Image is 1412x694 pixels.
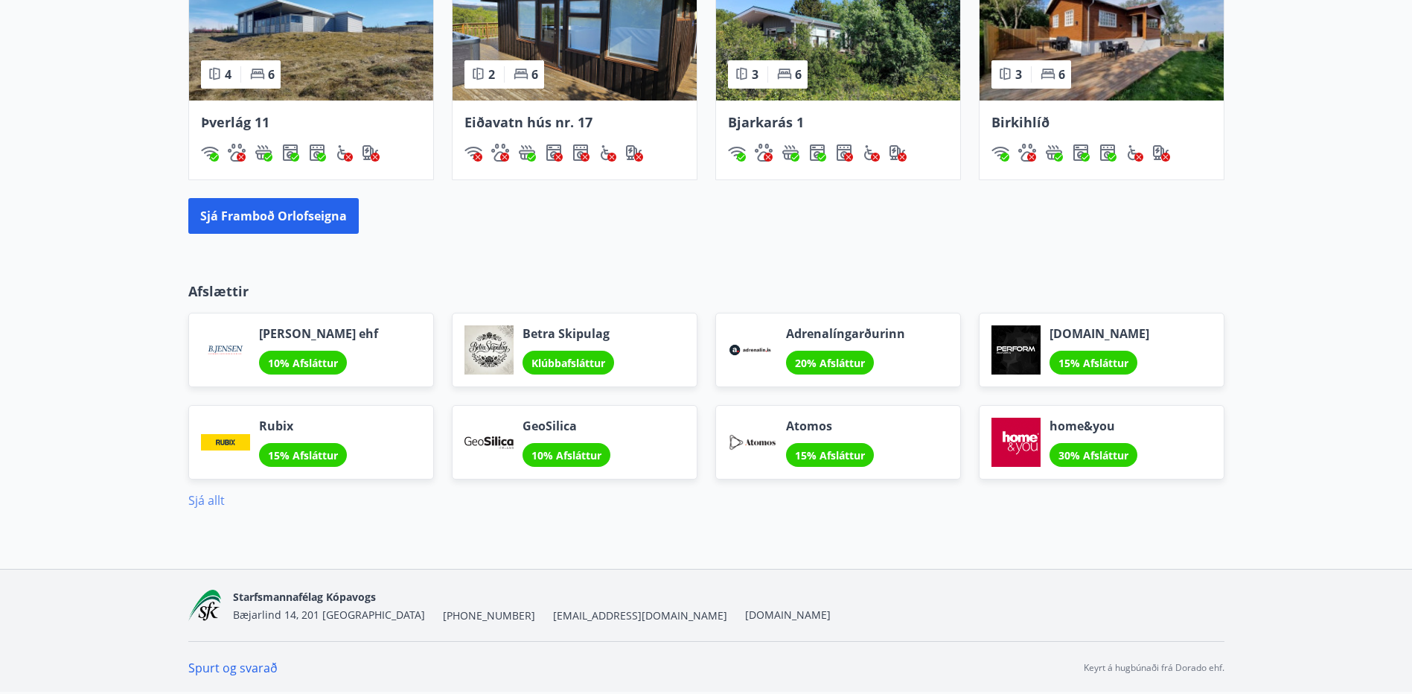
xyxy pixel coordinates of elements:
[335,144,353,162] div: Aðgengi fyrir hjólastól
[1018,144,1036,162] img: pxcaIm5dSOV3FS4whs1soiYWTwFQvksT25a9J10C.svg
[259,325,378,342] span: [PERSON_NAME] ehf
[786,418,874,434] span: Atomos
[745,608,831,622] a: [DOMAIN_NAME]
[862,144,880,162] img: 8IYIKVZQyRlUC6HQIIUSdjpPGRncJsz2RzLgWvp4.svg
[795,66,802,83] span: 6
[625,144,643,162] img: nH7E6Gw2rvWFb8XaSdRp44dhkQaj4PJkOoRYItBQ.svg
[255,144,272,162] div: Heitur pottur
[598,144,616,162] div: Aðgengi fyrir hjólastól
[362,144,380,162] div: Hleðslustöð fyrir rafbíla
[188,492,225,509] a: Sjá allt
[572,144,590,162] div: Þurrkari
[862,144,880,162] div: Aðgengi fyrir hjólastól
[728,144,746,162] img: HJRyFFsYp6qjeUYhR4dAD8CaCEsnIFYZ05miwXoh.svg
[464,144,482,162] div: Þráðlaust net
[464,113,592,131] span: Eiðavatn hús nr. 17
[1099,144,1116,162] div: Þurrkari
[518,144,536,162] img: h89QDIuHlAdpqTriuIvuEWkTH976fOgBEOOeu1mi.svg
[233,590,376,604] span: Starfsmannafélag Kópavogs
[362,144,380,162] img: nH7E6Gw2rvWFb8XaSdRp44dhkQaj4PJkOoRYItBQ.svg
[188,590,222,622] img: x5MjQkxwhnYn6YREZUTEa9Q4KsBUeQdWGts9Dj4O.png
[795,356,865,370] span: 20% Afsláttur
[728,113,804,131] span: Bjarkarás 1
[598,144,616,162] img: 8IYIKVZQyRlUC6HQIIUSdjpPGRncJsz2RzLgWvp4.svg
[188,660,278,676] a: Spurt og svarað
[518,144,536,162] div: Heitur pottur
[281,144,299,162] div: Þvottavél
[488,66,495,83] span: 2
[1152,144,1170,162] div: Hleðslustöð fyrir rafbíla
[464,144,482,162] img: HJRyFFsYp6qjeUYhR4dAD8CaCEsnIFYZ05miwXoh.svg
[808,144,826,162] div: Þvottavél
[268,66,275,83] span: 6
[545,144,563,162] img: Dl16BY4EX9PAW649lg1C3oBuIaAsR6QVDQBO2cTm.svg
[835,144,853,162] img: hddCLTAnxqFUMr1fxmbGG8zWilo2syolR0f9UjPn.svg
[1084,661,1224,675] p: Keyrt á hugbúnaði frá Dorado ehf.
[795,448,865,462] span: 15% Afsláttur
[1050,325,1149,342] span: [DOMAIN_NAME]
[531,66,538,83] span: 6
[531,356,605,370] span: Klúbbafsláttur
[259,418,347,434] span: Rubix
[268,448,338,462] span: 15% Afsláttur
[786,325,905,342] span: Adrenalíngarðurinn
[782,144,799,162] img: h89QDIuHlAdpqTriuIvuEWkTH976fOgBEOOeu1mi.svg
[1058,356,1128,370] span: 15% Afsláttur
[308,144,326,162] div: Þurrkari
[991,113,1050,131] span: Birkihlíð
[991,144,1009,162] img: HJRyFFsYp6qjeUYhR4dAD8CaCEsnIFYZ05miwXoh.svg
[1015,66,1022,83] span: 3
[523,418,610,434] span: GeoSilica
[1152,144,1170,162] img: nH7E6Gw2rvWFb8XaSdRp44dhkQaj4PJkOoRYItBQ.svg
[1045,144,1063,162] div: Heitur pottur
[281,144,299,162] img: Dl16BY4EX9PAW649lg1C3oBuIaAsR6QVDQBO2cTm.svg
[443,608,535,623] span: [PHONE_NUMBER]
[1018,144,1036,162] div: Gæludýr
[523,325,614,342] span: Betra Skipulag
[491,144,509,162] div: Gæludýr
[531,448,601,462] span: 10% Afsláttur
[889,144,907,162] img: nH7E6Gw2rvWFb8XaSdRp44dhkQaj4PJkOoRYItBQ.svg
[188,198,359,234] button: Sjá framboð orlofseigna
[889,144,907,162] div: Hleðslustöð fyrir rafbíla
[1125,144,1143,162] div: Aðgengi fyrir hjólastól
[1045,144,1063,162] img: h89QDIuHlAdpqTriuIvuEWkTH976fOgBEOOeu1mi.svg
[1072,144,1090,162] div: Þvottavél
[201,144,219,162] div: Þráðlaust net
[572,144,590,162] img: hddCLTAnxqFUMr1fxmbGG8zWilo2syolR0f9UjPn.svg
[201,113,269,131] span: Þverlág 11
[782,144,799,162] div: Heitur pottur
[755,144,773,162] div: Gæludýr
[228,144,246,162] img: pxcaIm5dSOV3FS4whs1soiYWTwFQvksT25a9J10C.svg
[308,144,326,162] img: hddCLTAnxqFUMr1fxmbGG8zWilo2syolR0f9UjPn.svg
[808,144,826,162] img: Dl16BY4EX9PAW649lg1C3oBuIaAsR6QVDQBO2cTm.svg
[228,144,246,162] div: Gæludýr
[835,144,853,162] div: Þurrkari
[188,281,1224,301] p: Afslættir
[225,66,231,83] span: 4
[255,144,272,162] img: h89QDIuHlAdpqTriuIvuEWkTH976fOgBEOOeu1mi.svg
[1058,66,1065,83] span: 6
[491,144,509,162] img: pxcaIm5dSOV3FS4whs1soiYWTwFQvksT25a9J10C.svg
[553,608,727,623] span: [EMAIL_ADDRESS][DOMAIN_NAME]
[1099,144,1116,162] img: hddCLTAnxqFUMr1fxmbGG8zWilo2syolR0f9UjPn.svg
[233,608,425,622] span: Bæjarlind 14, 201 [GEOGRAPHIC_DATA]
[1050,418,1137,434] span: home&you
[268,356,338,370] span: 10% Afsláttur
[752,66,758,83] span: 3
[991,144,1009,162] div: Þráðlaust net
[728,144,746,162] div: Þráðlaust net
[755,144,773,162] img: pxcaIm5dSOV3FS4whs1soiYWTwFQvksT25a9J10C.svg
[625,144,643,162] div: Hleðslustöð fyrir rafbíla
[201,144,219,162] img: HJRyFFsYp6qjeUYhR4dAD8CaCEsnIFYZ05miwXoh.svg
[335,144,353,162] img: 8IYIKVZQyRlUC6HQIIUSdjpPGRncJsz2RzLgWvp4.svg
[1058,448,1128,462] span: 30% Afsláttur
[1125,144,1143,162] img: 8IYIKVZQyRlUC6HQIIUSdjpPGRncJsz2RzLgWvp4.svg
[545,144,563,162] div: Þvottavél
[1072,144,1090,162] img: Dl16BY4EX9PAW649lg1C3oBuIaAsR6QVDQBO2cTm.svg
